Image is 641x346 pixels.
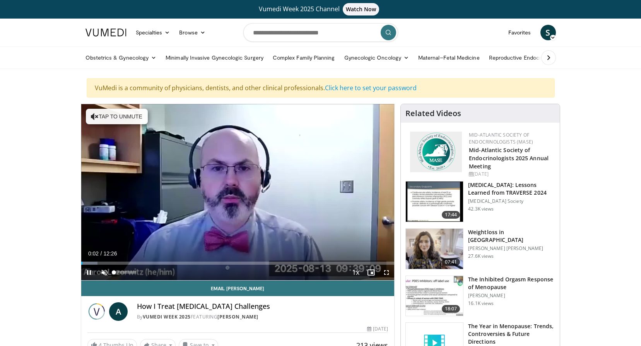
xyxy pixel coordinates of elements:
[468,206,494,212] p: 42.3K views
[137,302,388,311] h4: How I Treat [MEDICAL_DATA] Challenges
[406,182,463,222] img: 1317c62a-2f0d-4360-bee0-b1bff80fed3c.150x105_q85_crop-smart_upscale.jpg
[469,132,533,145] a: Mid-Atlantic Society of Endocrinologists (MASE)
[504,25,536,40] a: Favorites
[81,281,395,296] a: Email [PERSON_NAME]
[469,171,554,178] div: [DATE]
[405,109,461,118] h4: Related Videos
[468,293,555,299] p: [PERSON_NAME]
[414,50,484,65] a: Maternal–Fetal Medicine
[442,305,460,313] span: 18:07
[406,229,463,269] img: 9983fed1-7565-45be-8934-aef1103ce6e2.150x105_q85_crop-smart_upscale.jpg
[87,3,555,15] a: Vumedi Week 2025 ChannelWatch Now
[405,276,555,317] a: 18:07 The Inhibited Orgasm Response of Menopause [PERSON_NAME] 16.1K views
[468,198,555,204] p: [MEDICAL_DATA] Society
[103,250,117,257] span: 12:26
[161,50,268,65] a: Minimally Invasive Gynecologic Surgery
[468,245,555,252] p: [PERSON_NAME] [PERSON_NAME]
[174,25,210,40] a: Browse
[268,50,340,65] a: Complex Family Planning
[86,109,148,124] button: Tap to unmute
[405,181,555,222] a: 17:44 [MEDICAL_DATA]: Lessons Learned from TRAVERSE 2024 [MEDICAL_DATA] Society 42.3K views
[469,146,549,170] a: Mid-Atlantic Society of Endocrinologists 2025 Annual Meeting
[406,276,463,316] img: 283c0f17-5e2d-42ba-a87c-168d447cdba4.150x105_q85_crop-smart_upscale.jpg
[484,50,614,65] a: Reproductive Endocrinology & [MEDICAL_DATA]
[137,313,388,320] div: By FEATURING
[217,313,258,320] a: [PERSON_NAME]
[343,3,379,15] span: Watch Now
[87,78,555,98] div: VuMedi is a community of physicians, dentists, and other clinical professionals.
[410,132,462,172] img: f382488c-070d-4809-84b7-f09b370f5972.png.150x105_q85_autocrop_double_scale_upscale_version-0.2.png
[442,211,460,219] span: 17:44
[468,228,555,244] h3: Weightloss in [GEOGRAPHIC_DATA]
[109,302,128,321] a: A
[87,302,106,321] img: Vumedi Week 2025
[81,262,395,265] div: Progress Bar
[468,181,555,197] h3: [MEDICAL_DATA]: Lessons Learned from TRAVERSE 2024
[81,104,395,281] video-js: Video Player
[348,265,363,280] button: Playback Rate
[243,23,398,42] input: Search topics, interventions
[468,276,555,291] h3: The Inhibited Orgasm Response of Menopause
[88,250,99,257] span: 0:02
[405,228,555,269] a: 07:41 Weightloss in [GEOGRAPHIC_DATA] [PERSON_NAME] [PERSON_NAME] 27.6K views
[131,25,175,40] a: Specialties
[81,50,161,65] a: Obstetrics & Gynecology
[468,322,555,346] h3: The Year in Menopause: Trends, Controversies & Future Directions
[468,300,494,307] p: 16.1K views
[540,25,556,40] a: S
[97,265,112,280] button: Unmute
[114,271,136,274] div: Volume Level
[442,258,460,266] span: 07:41
[367,325,388,332] div: [DATE]
[85,29,126,36] img: VuMedi Logo
[379,265,394,280] button: Fullscreen
[143,313,191,320] a: Vumedi Week 2025
[81,265,97,280] button: Pause
[363,265,379,280] button: Enable picture-in-picture mode
[468,253,494,259] p: 27.6K views
[101,250,102,257] span: /
[325,84,417,92] a: Click here to set your password
[340,50,414,65] a: Gynecologic Oncology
